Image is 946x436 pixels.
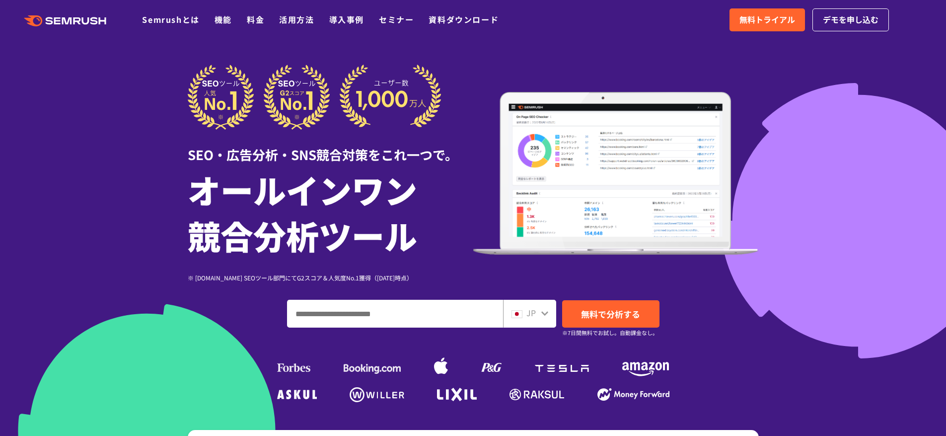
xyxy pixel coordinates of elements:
a: 無料で分析する [562,300,659,328]
a: 料金 [247,13,264,25]
a: セミナー [379,13,414,25]
span: デモを申し込む [823,13,878,26]
div: ※ [DOMAIN_NAME] SEOツール部門にてG2スコア＆人気度No.1獲得（[DATE]時点） [188,273,473,282]
span: 無料トライアル [739,13,795,26]
a: Semrushとは [142,13,199,25]
div: SEO・広告分析・SNS競合対策をこれ一つで。 [188,130,473,164]
span: JP [526,307,536,319]
a: デモを申し込む [812,8,889,31]
a: 無料トライアル [729,8,805,31]
h1: オールインワン 競合分析ツール [188,167,473,258]
a: 機能 [215,13,232,25]
small: ※7日間無料でお試し。自動課金なし。 [562,328,658,338]
input: ドメイン、キーワードまたはURLを入力してください [288,300,503,327]
span: 無料で分析する [581,308,640,320]
a: 導入事例 [329,13,364,25]
a: 活用方法 [279,13,314,25]
a: 資料ダウンロード [429,13,499,25]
